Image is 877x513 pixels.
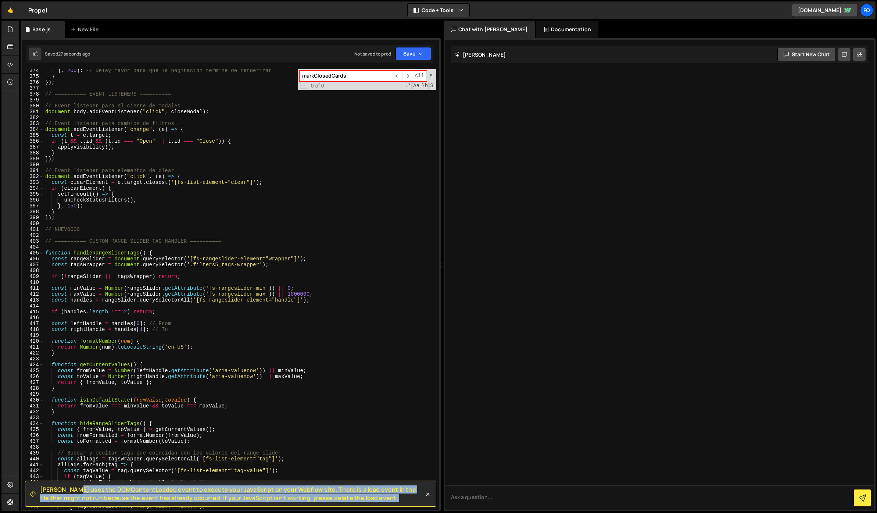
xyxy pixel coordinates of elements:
div: 413 [22,297,44,303]
div: Not saved to prod [354,51,391,57]
div: 402 [22,232,44,238]
div: 407 [22,262,44,268]
div: 423 [22,356,44,362]
div: 404 [22,244,44,250]
div: Chat with [PERSON_NAME] [444,21,535,38]
div: 409 [22,274,44,279]
span: Alt-Enter [412,71,427,81]
div: 400 [22,221,44,227]
div: 421 [22,344,44,350]
div: 422 [22,350,44,356]
div: 376 [22,79,44,85]
div: 417 [22,321,44,327]
div: 426 [22,374,44,380]
div: 394 [22,185,44,191]
div: 381 [22,109,44,115]
div: 396 [22,197,44,203]
a: fo [860,4,873,17]
div: 420 [22,338,44,344]
span: CaseSensitive Search [412,82,420,89]
div: 441 [22,462,44,468]
h2: [PERSON_NAME] [455,51,506,58]
span: 0 of 0 [308,83,327,89]
div: 390 [22,162,44,168]
span: Toggle Replace mode [300,82,308,89]
span: ​ [392,71,402,81]
div: 397 [22,203,44,209]
div: 415 [22,309,44,315]
input: Search for [300,71,392,81]
div: 410 [22,279,44,285]
div: 382 [22,115,44,121]
div: Saved [45,51,90,57]
div: 398 [22,209,44,215]
div: 442 [22,468,44,474]
div: Base.js [32,26,51,33]
div: 445 [22,485,44,491]
div: 416 [22,315,44,321]
div: 384 [22,127,44,132]
div: 444 [22,480,44,485]
div: 380 [22,103,44,109]
div: 435 [22,427,44,432]
div: 388 [22,150,44,156]
div: 408 [22,268,44,274]
button: Start new chat [777,48,836,61]
div: 440 [22,456,44,462]
div: 443 [22,474,44,480]
div: 377 [22,85,44,91]
span: Search In Selection [429,82,434,89]
div: 428 [22,385,44,391]
div: 448 [22,503,44,509]
div: 419 [22,332,44,338]
div: 406 [22,256,44,262]
div: 378 [22,91,44,97]
div: 439 [22,450,44,456]
div: 379 [22,97,44,103]
button: Code + Tools [408,4,469,17]
div: 391 [22,168,44,174]
a: [DOMAIN_NAME] [792,4,858,17]
div: 418 [22,327,44,332]
div: 433 [22,415,44,421]
div: New File [71,26,101,33]
div: 383 [22,121,44,127]
div: 411 [22,285,44,291]
div: 405 [22,250,44,256]
span: RegExp Search [404,82,412,89]
div: 447 [22,497,44,503]
div: 446 [22,491,44,497]
a: 🤙 [1,1,19,19]
div: 429 [22,391,44,397]
div: 424 [22,362,44,368]
button: Save [395,47,431,60]
div: 385 [22,132,44,138]
div: 389 [22,156,44,162]
div: 401 [22,227,44,232]
div: 399 [22,215,44,221]
div: 386 [22,138,44,144]
div: 425 [22,368,44,374]
div: 375 [22,74,44,79]
div: 434 [22,421,44,427]
div: 438 [22,444,44,450]
span: ​ [402,71,412,81]
div: 430 [22,397,44,403]
div: 432 [22,409,44,415]
div: 393 [22,179,44,185]
div: 437 [22,438,44,444]
div: 431 [22,403,44,409]
div: 374 [22,68,44,74]
div: 436 [22,432,44,438]
div: Documentation [536,21,598,38]
div: 412 [22,291,44,297]
div: Propel [28,6,47,15]
div: 392 [22,174,44,179]
div: 427 [22,380,44,385]
span: Whole Word Search [421,82,429,89]
div: 395 [22,191,44,197]
div: 27 seconds ago [58,51,90,57]
div: 414 [22,303,44,309]
div: 387 [22,144,44,150]
span: [PERSON_NAME] uses the DOMContentLoaded event to execute your JavaScript on your Webflow site. Th... [40,485,424,502]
